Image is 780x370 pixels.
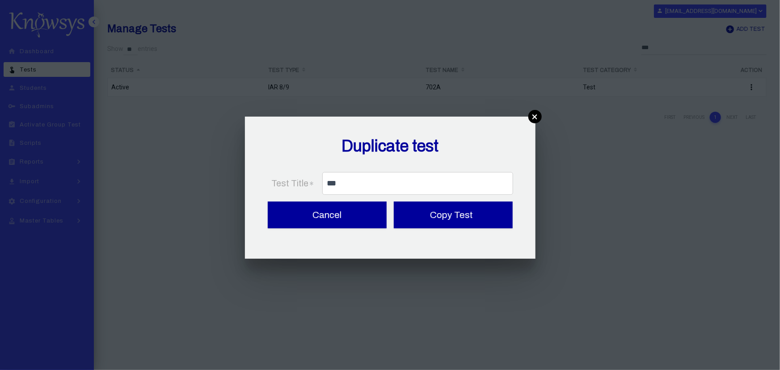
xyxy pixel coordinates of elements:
[268,202,387,228] button: Cancel
[342,137,438,155] b: Duplicate test
[327,177,508,190] input: Test Title
[531,113,539,121] i: clear
[272,178,313,188] app-required-indication: Test Title
[394,202,513,228] button: Copy Test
